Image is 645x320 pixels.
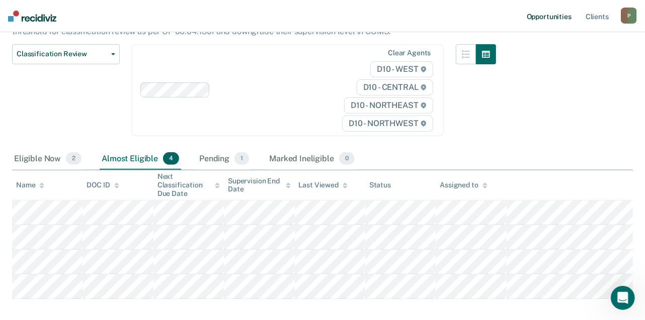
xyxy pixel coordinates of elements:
[17,50,107,58] span: Classification Review
[342,116,433,132] span: D10 - NORTHWEST
[234,152,249,165] span: 1
[370,61,433,77] span: D10 - WEST
[344,97,433,114] span: D10 - NORTHEAST
[611,286,635,310] iframe: Intercom live chat
[228,177,290,194] div: Supervision End Date
[440,181,487,189] div: Assigned to
[621,8,637,24] button: P
[16,181,44,189] div: Name
[8,11,56,22] img: Recidiviz
[339,152,355,165] span: 0
[87,181,119,189] div: DOC ID
[388,49,431,57] div: Clear agents
[299,181,348,189] div: Last Viewed
[157,172,220,197] div: Next Classification Due Date
[163,152,179,165] span: 4
[12,44,120,64] button: Classification Review
[100,148,181,170] div: Almost Eligible4
[12,148,84,170] div: Eligible Now2
[267,148,357,170] div: Marked Ineligible0
[369,181,391,189] div: Status
[357,79,433,95] span: D10 - CENTRAL
[197,148,251,170] div: Pending1
[66,152,82,165] span: 2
